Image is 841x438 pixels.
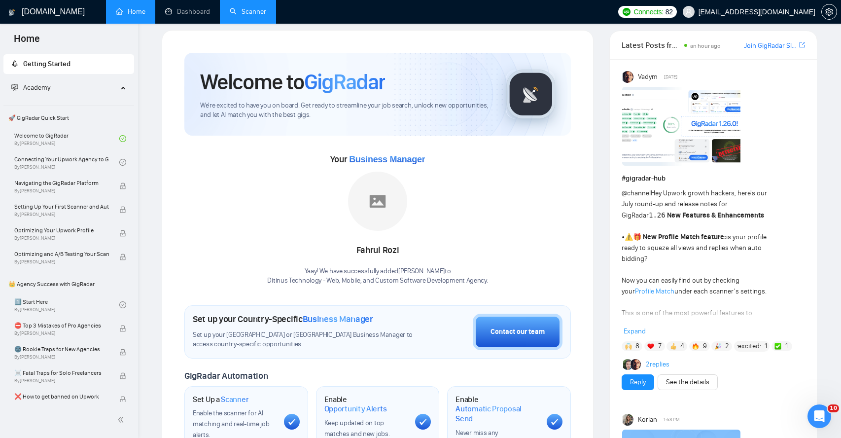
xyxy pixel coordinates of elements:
img: ❤️ [647,343,654,350]
span: lock [119,254,126,260]
span: Getting Started [23,60,70,68]
span: Expand [624,327,646,335]
span: By [PERSON_NAME] [14,235,109,241]
img: Alex B [623,359,634,370]
span: ⛔ Top 3 Mistakes of Pro Agencies [14,321,109,330]
span: Latest Posts from the GigRadar Community [622,39,681,51]
strong: New Features & Enhancements [667,211,764,219]
span: GigRadar [304,69,385,95]
h1: Enable [324,395,408,414]
img: 🎉 [715,343,722,350]
button: setting [821,4,837,20]
span: Your [330,154,425,165]
span: Connects: [633,6,663,17]
span: user [685,8,692,15]
span: Academy [23,83,50,92]
span: Korlan [638,414,657,425]
img: 🔥 [692,343,699,350]
span: Optimizing and A/B Testing Your Scanner for Better Results [14,249,109,259]
span: By [PERSON_NAME] [14,401,109,407]
span: an hour ago [690,42,721,49]
img: Korlan [623,414,634,426]
span: 10 [828,404,839,412]
span: ☠️ Fatal Traps for Solo Freelancers [14,368,109,378]
div: Yaay! We have successfully added [PERSON_NAME] to [267,267,488,286]
button: Reply [622,374,654,390]
a: dashboardDashboard [165,7,210,16]
span: 🌚 Rookie Traps for New Agencies [14,344,109,354]
span: By [PERSON_NAME] [14,212,109,218]
span: By [PERSON_NAME] [14,354,109,360]
span: export [799,41,805,49]
a: See the details [666,377,709,388]
button: See the details [658,374,718,390]
span: Vadym [638,72,658,82]
span: Optimizing Your Upwork Profile [14,225,109,235]
h1: Set Up a [193,395,248,404]
span: Business Manager [303,314,373,325]
span: :excited: [736,341,761,352]
span: We're excited to have you on board. Get ready to streamline your job search, unlock new opportuni... [200,101,490,120]
span: 8 [635,341,639,351]
img: 👍 [670,343,677,350]
h1: # gigradar-hub [622,173,805,184]
img: F09AC4U7ATU-image.png [622,87,740,166]
h1: Enable [456,395,539,424]
img: logo [8,4,15,20]
span: By [PERSON_NAME] [14,330,109,336]
span: lock [119,206,126,213]
iframe: Intercom live chat [807,404,831,428]
img: 🙌 [625,343,632,350]
span: double-left [117,415,127,425]
span: 1:53 PM [664,415,680,424]
a: setting [821,8,837,16]
span: @channel [622,189,651,197]
span: By [PERSON_NAME] [14,188,109,194]
span: 1 [785,341,788,351]
span: check-circle [119,159,126,166]
img: upwork-logo.png [623,8,631,16]
span: ⚠️ [625,233,633,241]
h1: Set up your Country-Specific [193,314,373,325]
a: 1️⃣ Start HereBy[PERSON_NAME] [14,294,119,316]
span: 7 [658,341,662,351]
span: 4 [680,341,684,351]
span: 🚀 GigRadar Quick Start [4,108,133,128]
a: Profile Match [635,287,674,295]
li: Getting Started [3,54,134,74]
span: [DATE] [664,73,677,81]
a: Connecting Your Upwork Agency to GigRadarBy[PERSON_NAME] [14,151,119,173]
span: lock [119,325,126,332]
img: gigradar-logo.png [506,70,556,119]
div: Fahrul Rozi [267,242,488,259]
span: 2 [725,341,729,351]
span: 9 [703,341,707,351]
span: lock [119,182,126,189]
span: Business Manager [349,154,425,164]
span: lock [119,349,126,356]
span: Scanner [221,395,248,404]
span: Navigating the GigRadar Platform [14,178,109,188]
span: rocket [11,60,18,67]
span: fund-projection-screen [11,84,18,91]
a: Welcome to GigRadarBy[PERSON_NAME] [14,128,119,149]
span: By [PERSON_NAME] [14,378,109,384]
span: Home [6,32,48,52]
code: 1.26 [649,211,666,219]
span: By [PERSON_NAME] [14,259,109,265]
span: Setting Up Your First Scanner and Auto-Bidder [14,202,109,212]
a: export [799,40,805,50]
img: placeholder.png [348,172,407,231]
strong: New Profile Match feature: [643,233,726,241]
span: Academy [11,83,50,92]
span: check-circle [119,135,126,142]
span: Keep updated on top matches and new jobs. [324,419,390,438]
p: Ditinus Technology - Web, Mobile, and Custom Software Development Agency . [267,276,488,286]
a: Reply [630,377,646,388]
span: 👑 Agency Success with GigRadar [4,274,133,294]
span: ❌ How to get banned on Upwork [14,392,109,401]
img: Vadym [623,71,634,83]
a: Join GigRadar Slack Community [744,40,797,51]
span: 🎁 [633,233,641,241]
span: Automatic Proposal Send [456,404,539,423]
